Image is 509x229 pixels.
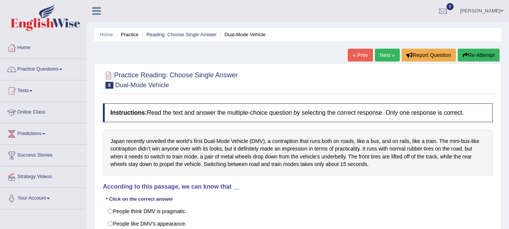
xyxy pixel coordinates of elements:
[103,130,493,176] div: Japan recently unveiled the world’s first Dual-Mode Vehicle (DMV), a contraption that runs both o...
[0,188,86,207] a: Your Account
[0,102,86,121] a: Online Class
[103,183,493,190] h4: According to this passage, we can know that __
[0,59,86,78] a: Practice Questions
[0,145,86,164] a: Success Stories
[115,81,169,89] small: Dual-Mode Vehicle
[0,166,86,185] a: Strategy Videos
[218,31,265,38] li: Dual-Mode Vehicle
[458,49,500,61] button: Re-Attempt
[446,3,454,10] span: 0
[0,123,86,142] a: Predictions
[103,103,493,122] h4: Read the text and answer the multiple-choice question by selecting the correct response. Only one...
[375,49,400,61] a: Next »
[114,31,138,38] li: Practice
[146,32,216,37] a: Reading: Choose Single Answer
[348,49,373,61] a: « Prev
[105,82,113,89] span: 8
[103,196,176,203] div: * Click on the correct answer
[103,205,493,218] label: People think DMV is pragmatic.
[100,32,113,37] a: Home
[0,80,86,99] a: Tests
[402,49,456,61] button: Report Question
[0,37,86,56] a: Home
[103,70,238,89] h2: Practice Reading: Choose Single Answer
[110,109,147,116] b: Instructions:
